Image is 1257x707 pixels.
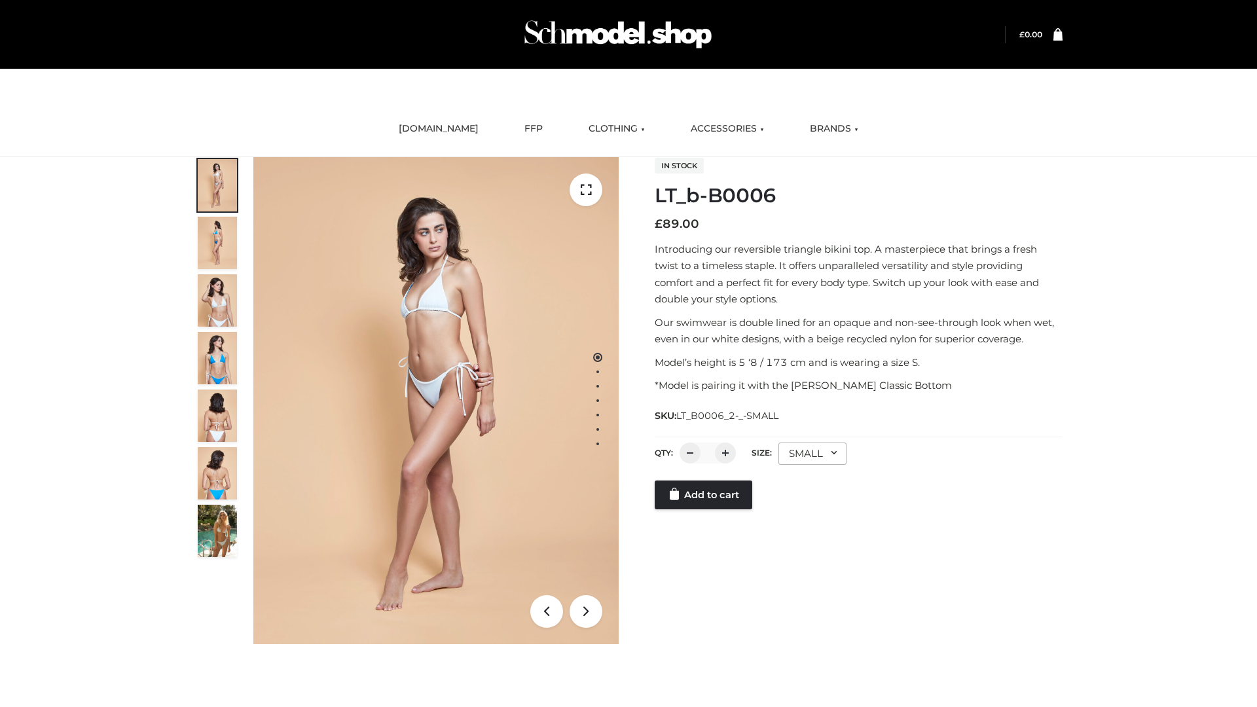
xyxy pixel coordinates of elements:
p: Our swimwear is double lined for an opaque and non-see-through look when wet, even in our white d... [655,314,1063,348]
a: [DOMAIN_NAME] [389,115,488,143]
a: ACCESSORIES [681,115,774,143]
a: Add to cart [655,480,752,509]
span: In stock [655,158,704,173]
a: £0.00 [1019,29,1042,39]
div: SMALL [778,443,847,465]
img: ArielClassicBikiniTop_CloudNine_AzureSky_OW114ECO_4-scaled.jpg [198,332,237,384]
span: LT_B0006_2-_-SMALL [676,410,778,422]
img: ArielClassicBikiniTop_CloudNine_AzureSky_OW114ECO_1-scaled.jpg [198,159,237,211]
p: Introducing our reversible triangle bikini top. A masterpiece that brings a fresh twist to a time... [655,241,1063,308]
a: BRANDS [800,115,868,143]
img: ArielClassicBikiniTop_CloudNine_AzureSky_OW114ECO_2-scaled.jpg [198,217,237,269]
img: ArielClassicBikiniTop_CloudNine_AzureSky_OW114ECO_8-scaled.jpg [198,447,237,499]
p: *Model is pairing it with the [PERSON_NAME] Classic Bottom [655,377,1063,394]
span: £ [655,217,663,231]
bdi: 0.00 [1019,29,1042,39]
p: Model’s height is 5 ‘8 / 173 cm and is wearing a size S. [655,354,1063,371]
a: FFP [515,115,553,143]
a: CLOTHING [579,115,655,143]
bdi: 89.00 [655,217,699,231]
img: Arieltop_CloudNine_AzureSky2.jpg [198,505,237,557]
img: Schmodel Admin 964 [520,9,716,60]
span: SKU: [655,408,780,424]
label: QTY: [655,448,673,458]
img: ArielClassicBikiniTop_CloudNine_AzureSky_OW114ECO_1 [253,157,619,644]
img: ArielClassicBikiniTop_CloudNine_AzureSky_OW114ECO_3-scaled.jpg [198,274,237,327]
span: £ [1019,29,1025,39]
label: Size: [752,448,772,458]
img: ArielClassicBikiniTop_CloudNine_AzureSky_OW114ECO_7-scaled.jpg [198,390,237,442]
h1: LT_b-B0006 [655,184,1063,208]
